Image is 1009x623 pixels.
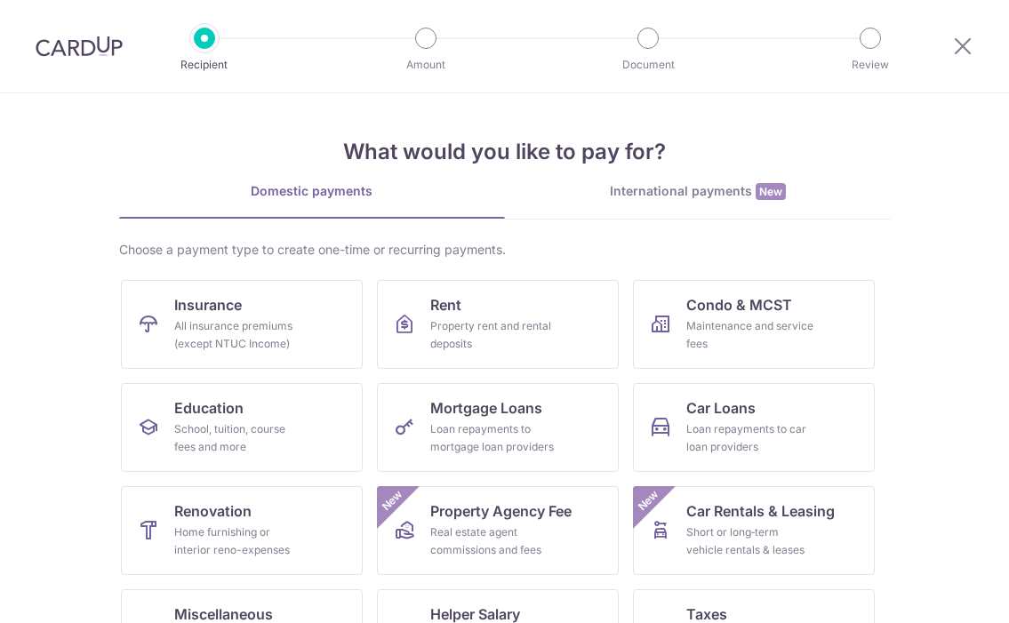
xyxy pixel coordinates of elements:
[430,397,542,419] span: Mortgage Loans
[430,523,558,559] div: Real estate agent commissions and fees
[686,317,814,353] div: Maintenance and service fees
[174,397,244,419] span: Education
[430,420,558,456] div: Loan repayments to mortgage loan providers
[756,183,786,200] span: New
[174,294,242,315] span: Insurance
[377,280,619,369] a: RentProperty rent and rental deposits
[119,136,891,168] h4: What would you like to pay for?
[633,383,875,472] a: Car LoansLoan repayments to car loan providers
[174,500,252,522] span: Renovation
[686,294,792,315] span: Condo & MCST
[121,486,363,575] a: RenovationHome furnishing or interior reno-expenses
[174,317,302,353] div: All insurance premiums (except NTUC Income)
[505,182,891,201] div: International payments
[633,486,875,575] a: Car Rentals & LeasingShort or long‑term vehicle rentals & leasesNew
[686,523,814,559] div: Short or long‑term vehicle rentals & leases
[360,56,492,74] p: Amount
[121,280,363,369] a: InsuranceAll insurance premiums (except NTUC Income)
[430,294,461,315] span: Rent
[174,523,302,559] div: Home furnishing or interior reno-expenses
[894,570,991,614] iframe: Opens a widget where you can find more information
[119,241,891,259] div: Choose a payment type to create one-time or recurring payments.
[686,420,814,456] div: Loan repayments to car loan providers
[633,486,662,515] span: New
[633,280,875,369] a: Condo & MCSTMaintenance and service fees
[686,397,756,419] span: Car Loans
[36,36,123,57] img: CardUp
[377,383,619,472] a: Mortgage LoansLoan repayments to mortgage loan providers
[377,486,406,515] span: New
[686,500,835,522] span: Car Rentals & Leasing
[121,383,363,472] a: EducationSchool, tuition, course fees and more
[805,56,936,74] p: Review
[119,182,505,200] div: Domestic payments
[139,56,270,74] p: Recipient
[377,486,619,575] a: Property Agency FeeReal estate agent commissions and feesNew
[430,500,572,522] span: Property Agency Fee
[430,317,558,353] div: Property rent and rental deposits
[582,56,714,74] p: Document
[174,420,302,456] div: School, tuition, course fees and more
